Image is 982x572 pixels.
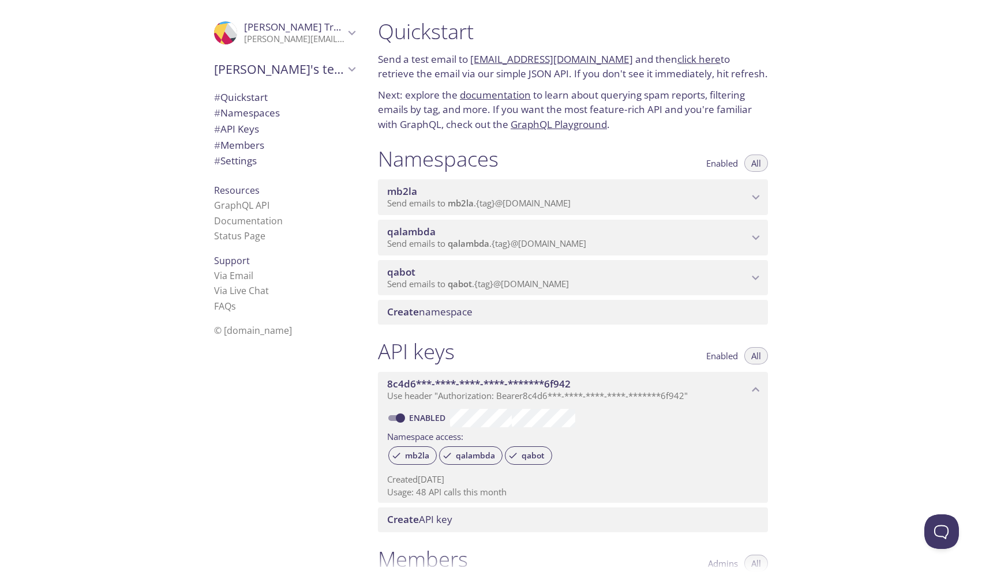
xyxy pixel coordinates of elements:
p: [PERSON_NAME][EMAIL_ADDRESS][PERSON_NAME][DOMAIN_NAME] [244,33,344,45]
div: qabot namespace [378,260,768,296]
div: mb2la [388,446,437,465]
span: # [214,138,220,152]
div: Members [205,137,364,153]
label: Namespace access: [387,427,463,444]
p: Created [DATE] [387,473,759,486]
a: GraphQL API [214,199,269,212]
a: Via Live Chat [214,284,269,297]
a: click here [677,52,721,66]
div: qabot [505,446,552,465]
div: Team Settings [205,153,364,169]
span: mb2la [398,450,436,461]
span: # [214,91,220,104]
span: [PERSON_NAME] Tran [244,20,346,33]
span: Members [214,138,264,152]
span: # [214,106,220,119]
h1: Namespaces [378,146,499,172]
a: [EMAIL_ADDRESS][DOMAIN_NAME] [470,52,633,66]
span: [PERSON_NAME]'s team [214,61,344,77]
span: API Keys [214,122,259,136]
div: qalambda [439,446,503,465]
p: Usage: 48 API calls this month [387,486,759,498]
button: All [744,155,768,172]
span: Create [387,513,419,526]
div: API Keys [205,121,364,137]
button: Enabled [699,347,745,364]
span: Create [387,305,419,318]
h1: API keys [378,338,455,364]
span: Quickstart [214,91,268,104]
span: # [214,154,220,167]
div: Namespaces [205,105,364,121]
a: Enabled [407,412,450,423]
span: qabot [448,278,472,289]
button: Enabled [699,155,745,172]
div: qalambda namespace [378,220,768,255]
div: Quickstart [205,89,364,106]
span: qabot [515,450,552,461]
span: API key [387,513,452,526]
span: qalambda [449,450,502,461]
a: Status Page [214,229,265,242]
h1: Quickstart [378,18,768,44]
span: Send emails to . {tag} @[DOMAIN_NAME] [387,238,586,249]
div: Chris's team [205,54,364,84]
div: mb2la namespace [378,179,768,215]
div: Create API Key [378,507,768,532]
h1: Members [378,546,468,572]
iframe: Help Scout Beacon - Open [924,514,959,549]
a: documentation [460,88,531,101]
span: qabot [387,265,415,279]
button: All [744,347,768,364]
a: GraphQL Playground [511,118,607,131]
span: Settings [214,154,257,167]
div: Create namespace [378,300,768,324]
a: Documentation [214,215,283,227]
span: # [214,122,220,136]
span: Send emails to . {tag} @[DOMAIN_NAME] [387,197,571,209]
span: Resources [214,184,260,197]
div: Chris Tran [205,14,364,52]
span: qalambda [448,238,489,249]
span: namespace [387,305,473,318]
a: Via Email [214,269,253,282]
span: Send emails to . {tag} @[DOMAIN_NAME] [387,278,569,289]
p: Next: explore the to learn about querying spam reports, filtering emails by tag, and more. If you... [378,88,768,132]
p: Send a test email to and then to retrieve the email via our simple JSON API. If you don't see it ... [378,52,768,81]
span: mb2la [387,185,417,198]
span: qalambda [387,225,436,238]
span: Support [214,254,250,267]
span: mb2la [448,197,474,209]
span: Namespaces [214,106,280,119]
a: FAQ [214,300,236,313]
span: © [DOMAIN_NAME] [214,324,292,337]
span: s [231,300,236,313]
